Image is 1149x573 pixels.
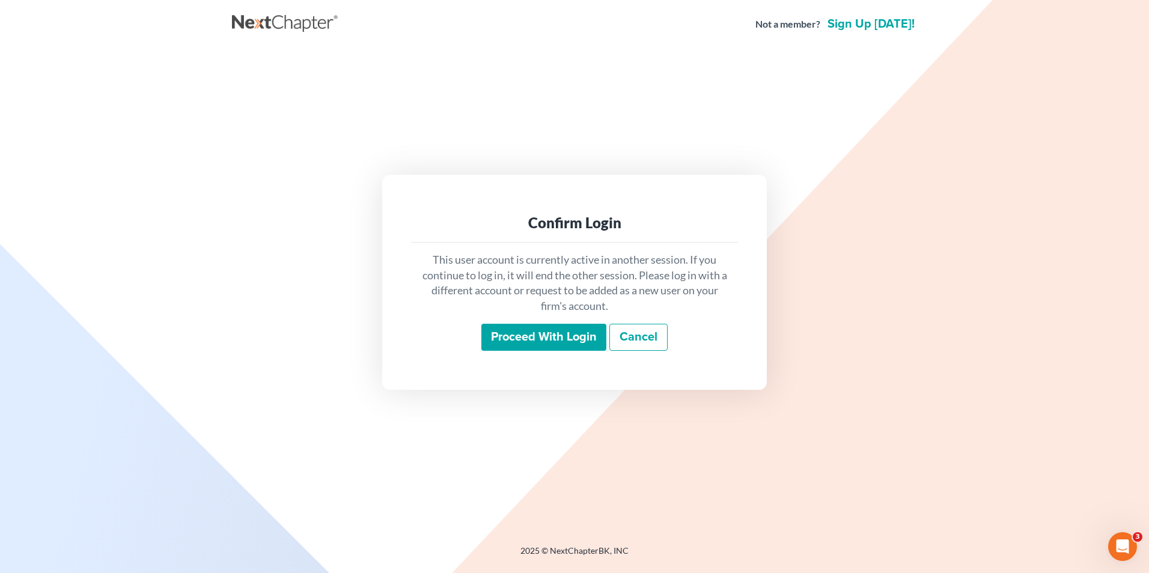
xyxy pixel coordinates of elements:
span: 3 [1133,532,1142,542]
a: Sign up [DATE]! [825,18,917,30]
iframe: Intercom live chat [1108,532,1137,561]
div: 2025 © NextChapterBK, INC [232,545,917,566]
strong: Not a member? [755,17,820,31]
p: This user account is currently active in another session. If you continue to log in, it will end ... [421,252,728,314]
a: Cancel [609,324,668,351]
input: Proceed with login [481,324,606,351]
div: Confirm Login [421,213,728,232]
